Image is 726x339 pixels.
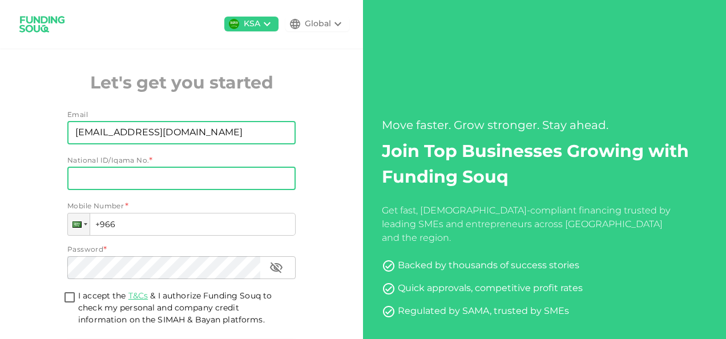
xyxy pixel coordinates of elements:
span: & I authorize Funding Souq to check my personal and company credit information on the SIMAH & Bay... [78,292,272,324]
h2: Join Top Businesses Growing with Funding Souq [382,139,707,191]
input: password [67,256,260,279]
span: Password [67,247,103,253]
input: 1 (702) 123-4567 [67,213,296,236]
input: email [67,122,283,144]
span: National ID/Iqama No. [67,158,149,164]
div: KSA [244,18,260,30]
span: Mobile Number [67,201,124,213]
span: Email [67,112,88,119]
input: nationalId [67,167,296,190]
a: T&Cs [128,292,148,300]
div: Backed by thousands of success stories [398,259,579,273]
img: logo [14,9,71,39]
img: flag-sa.b9a346574cdc8950dd34b50780441f57.svg [229,19,239,29]
div: Quick approvals, competitive profit rates [398,282,583,296]
span: termsConditionsForInvestmentsAccepted [61,290,78,306]
div: Saudi Arabia: + 966 [68,213,90,235]
div: Get fast, [DEMOGRAPHIC_DATA]-compliant financing trusted by leading SMEs and entrepreneurs across... [382,204,675,245]
div: Regulated by SAMA, trusted by SMEs [398,305,569,318]
h2: Let's get you started [67,71,296,96]
span: I accept the [78,292,272,324]
div: Move faster. Grow stronger. Stay ahead. [382,118,707,135]
div: Global [305,18,331,30]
